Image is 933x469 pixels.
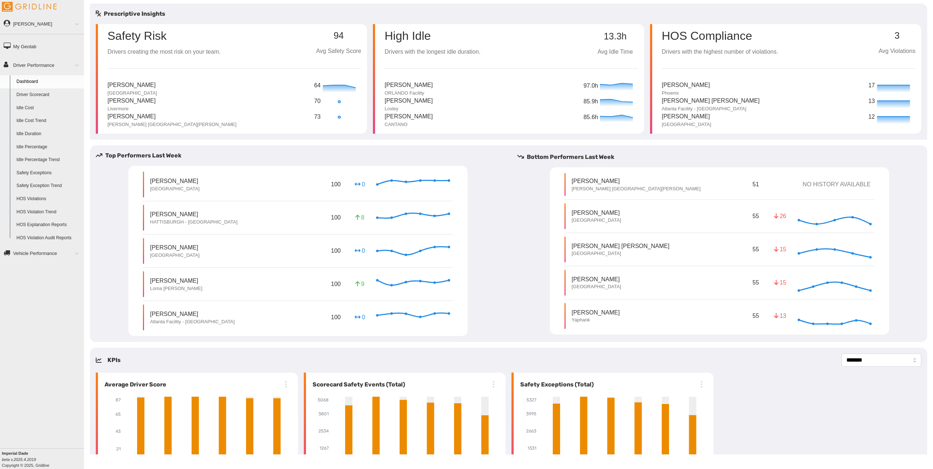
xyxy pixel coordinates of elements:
p: [GEOGRAPHIC_DATA] [572,283,621,290]
p: 0 [354,313,366,321]
a: Idle Cost Trend [13,114,84,127]
p: [PERSON_NAME] [572,275,621,283]
p: [PERSON_NAME] [662,81,710,90]
tspan: 21 [116,446,121,451]
p: 13 [774,312,786,320]
p: 100 [329,278,342,290]
p: 17 [868,81,875,90]
p: 85.9h [583,97,598,112]
p: Atlanta Facility - [GEOGRAPHIC_DATA] [662,106,760,112]
a: HOS Violation Audit Reports [13,232,84,245]
a: HOS Explanation Reports [13,218,84,232]
p: [PERSON_NAME] [385,81,433,90]
h6: Safety Exceptions (Total) [517,380,594,389]
p: [GEOGRAPHIC_DATA] [572,217,621,224]
tspan: 65 [116,412,121,417]
a: HOS Violations [13,192,84,206]
p: 70 [314,97,321,106]
b: Imperial Dade [2,451,28,455]
p: 13.3h [592,31,638,42]
p: HATTISBURGH - [GEOGRAPHIC_DATA] [150,219,238,225]
p: 100 [329,212,342,223]
p: [GEOGRAPHIC_DATA] [150,252,200,259]
a: Safety Exception Trend [13,179,84,192]
p: [GEOGRAPHIC_DATA] [572,250,670,257]
p: 97.0h [583,81,598,96]
tspan: 1267 [320,446,329,451]
p: 51 [751,179,760,190]
p: CANTANO [385,121,433,128]
p: [PERSON_NAME] [150,310,235,318]
h5: KPIs [107,356,121,365]
a: Idle Percentage [13,141,84,154]
a: Idle Percentage Trend [13,153,84,167]
i: beta v.2025.4.2019 [2,457,36,462]
tspan: 5327 [526,397,536,403]
tspan: 43 [116,429,121,434]
h5: Prescriptive Insights [96,9,165,18]
p: 55 [751,244,760,255]
p: 73 [314,113,321,122]
p: [PERSON_NAME] [PERSON_NAME] [572,242,670,250]
p: ORLANDO Facility [385,90,433,96]
p: [PERSON_NAME] [385,112,433,121]
p: [PERSON_NAME] [150,277,203,285]
p: 12 [868,113,875,122]
p: Drivers creating the most risk on your team. [107,47,220,57]
p: Avg Idle Time [592,47,638,57]
p: Atlanta Facility - [GEOGRAPHIC_DATA] [150,319,235,325]
p: HOS Compliance [662,30,778,42]
tspan: 2663 [526,429,536,434]
p: Avg Safety Score [316,47,361,56]
p: 55 [751,210,760,222]
tspan: 2534 [318,429,329,434]
a: Idle Cost [13,102,84,115]
p: High Idle [385,30,480,42]
p: 64 [314,81,321,90]
p: [PERSON_NAME] [GEOGRAPHIC_DATA][PERSON_NAME] [107,121,237,128]
p: [PERSON_NAME] [GEOGRAPHIC_DATA][PERSON_NAME] [572,186,701,192]
p: Yaphank [572,317,620,323]
p: 55 [751,277,760,288]
tspan: 1331 [528,446,536,451]
p: [GEOGRAPHIC_DATA] [107,90,157,96]
p: [GEOGRAPHIC_DATA] [150,186,200,192]
p: Avg Violations [879,47,915,56]
p: [PERSON_NAME] [572,308,620,317]
p: [PERSON_NAME] [150,243,200,252]
p: 0 [354,180,366,188]
a: Idle Duration [13,127,84,141]
h5: Bottom Performers Last Week [517,153,927,161]
p: 26 [774,212,786,220]
tspan: 3801 [318,412,329,417]
p: [PERSON_NAME] [150,210,238,218]
tspan: 5068 [318,397,329,403]
a: HOS Violation Trend [13,206,84,219]
p: [PERSON_NAME] [572,177,701,185]
p: Drivers with the longest idle duration. [385,47,480,57]
p: 3 [879,31,915,41]
p: Phoenix [662,90,710,96]
p: Safety Risk [107,30,220,42]
p: NO HISTORY AVAILABLE [781,180,870,188]
div: Copyright © 2025, Gridline [2,450,84,468]
p: 8 [354,213,366,222]
p: 0 [354,247,366,255]
p: 100 [329,179,342,190]
a: Driver Scorecard [13,88,84,102]
p: [PERSON_NAME] [107,81,157,90]
p: [PERSON_NAME] [662,112,711,121]
p: 100 [329,312,342,323]
p: 15 [774,278,786,287]
p: Loxley [385,106,433,112]
p: 94 [316,31,361,41]
p: Loma [PERSON_NAME] [150,285,203,292]
a: Safety Exceptions [13,167,84,180]
p: 15 [774,245,786,253]
h6: Scorecard Safety Events (Total) [310,380,405,389]
p: 55 [751,310,760,321]
a: Dashboard [13,75,84,88]
p: 85.6h [583,113,598,127]
p: 9 [354,280,366,288]
p: [PERSON_NAME] [385,96,433,106]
